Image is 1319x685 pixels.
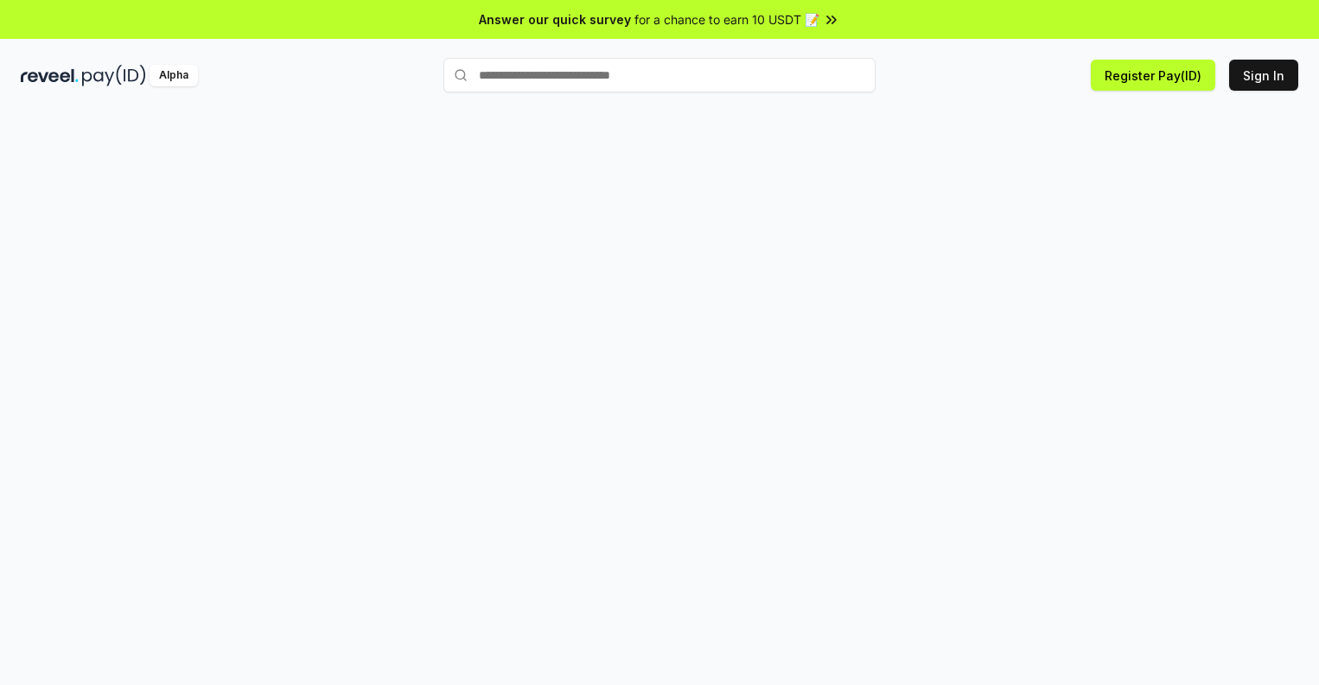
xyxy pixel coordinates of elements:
[82,65,146,86] img: pay_id
[479,10,631,29] span: Answer our quick survey
[21,65,79,86] img: reveel_dark
[1229,60,1298,91] button: Sign In
[634,10,819,29] span: for a chance to earn 10 USDT 📝
[150,65,198,86] div: Alpha
[1091,60,1215,91] button: Register Pay(ID)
